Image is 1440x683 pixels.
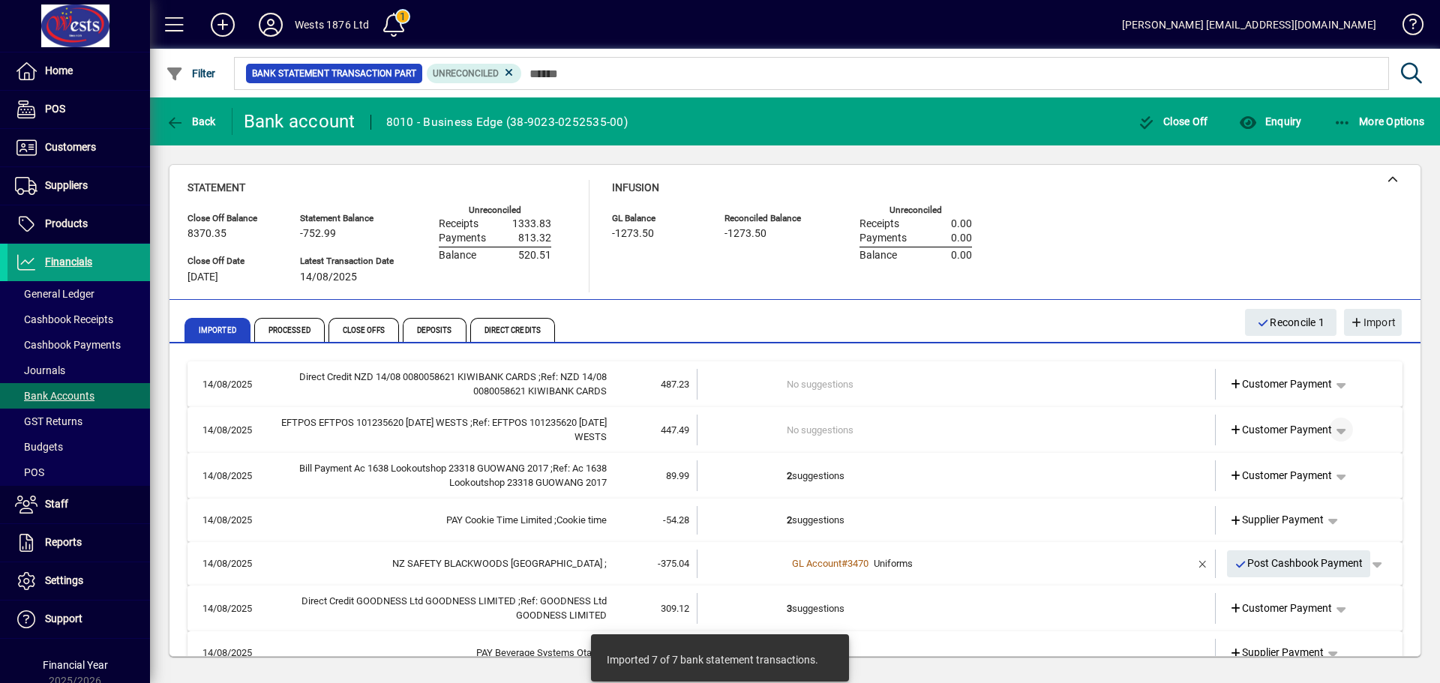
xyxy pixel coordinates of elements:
a: POS [7,91,150,128]
button: Reconcile 1 [1245,309,1336,336]
span: Payments [859,232,907,244]
a: Products [7,205,150,243]
span: Imported [184,318,250,342]
span: 89.99 [666,470,689,481]
a: Reports [7,524,150,562]
span: Suppliers [45,179,88,191]
span: Reports [45,536,82,548]
span: 14/08/2025 [300,271,357,283]
a: Cashbook Payments [7,332,150,358]
span: Reconcile 1 [1257,310,1324,335]
mat-expansion-panel-header: 14/08/2025Bill Payment Ac 1638 Lookoutshop 23318 GUOWANG 2017 ;Ref: Ac 1638 Lookoutshop 23318 GUO... [187,453,1402,499]
span: Unreconciled [433,68,499,79]
a: Knowledge Base [1391,3,1421,52]
td: suggestions [787,506,1128,535]
span: GST Returns [15,415,82,427]
span: Cashbook Payments [15,339,121,351]
span: Balance [859,250,897,262]
span: -1273.50 [612,228,654,240]
button: Back [162,108,220,135]
span: Supplier Payment [1229,645,1324,661]
td: No suggestions [787,369,1128,400]
span: 3470 [847,558,868,569]
a: Support [7,601,150,638]
a: Journals [7,358,150,383]
a: GL Account#3470 [787,556,874,571]
a: Budgets [7,434,150,460]
a: Supplier Payment [1223,507,1330,534]
span: Import [1350,310,1396,335]
span: 0.00 [951,250,972,262]
b: 3 [787,603,792,614]
td: No suggestions [787,415,1128,445]
a: Suppliers [7,167,150,205]
td: suggestions [787,460,1128,491]
td: 14/08/2025 [195,639,265,667]
td: 14/08/2025 [195,550,265,578]
span: Cashbook Receipts [15,313,113,325]
a: Staff [7,486,150,523]
div: EFTPOS EFTPOS 101235620 14AUG25 WESTS Ref: EFTPOS 101235620 14AUG25 WESTS [265,415,607,445]
td: 14/08/2025 [195,369,265,400]
mat-expansion-panel-header: 14/08/2025NZ SAFETY BLACKWOODS [GEOGRAPHIC_DATA] ;-375.04GL Account#3470UniformsPost Cashbook Pay... [187,542,1402,586]
mat-expansion-panel-header: 14/08/2025PAY Beverage Systems Otago ;-384.002suggestionsSupplier Payment [187,631,1402,675]
a: POS [7,460,150,485]
div: Bill Payment Ac 1638 Lookoutshop 23318 GUOWANG 2017 Ref: Ac 1638 Lookoutshop 23318 GUOWANG 2017 [265,461,607,490]
label: Unreconciled [469,205,521,215]
span: Close Off Date [187,256,277,266]
button: Remove [1191,552,1215,576]
b: 2 [787,470,792,481]
span: Receipts [859,218,899,230]
span: [DATE] [187,271,218,283]
span: Latest Transaction Date [300,256,394,266]
span: Financial Year [43,659,108,671]
span: Enquiry [1239,115,1301,127]
mat-chip: Reconciliation Status: Unreconciled [427,64,522,83]
span: Customers [45,141,96,153]
td: 14/08/2025 [195,415,265,445]
a: Settings [7,562,150,600]
span: Financials [45,256,92,268]
span: 520.51 [518,250,551,262]
span: Customer Payment [1229,376,1333,392]
span: -752.99 [300,228,336,240]
span: Statement Balance [300,214,394,223]
a: GST Returns [7,409,150,434]
a: Customers [7,129,150,166]
button: Enquiry [1235,108,1305,135]
span: Budgets [15,441,63,453]
span: Uniforms [874,558,913,569]
span: Settings [45,574,83,586]
span: 309.12 [661,603,689,614]
a: Customer Payment [1223,462,1339,489]
span: Supplier Payment [1229,512,1324,528]
span: Bank Statement Transaction Part [252,66,416,81]
button: Add [199,11,247,38]
span: Close Off Balance [187,214,277,223]
span: Close Offs [328,318,399,342]
button: More Options [1330,108,1429,135]
span: Staff [45,498,68,510]
div: 8010 - Business Edge (38-9023-0252535-00) [386,110,628,134]
span: GL Account [792,558,841,569]
mat-expansion-panel-header: 14/08/2025Direct Credit NZD 14/08 0080058621 KIWIBANK CARDS ;Ref: NZD 14/08 0080058621 KIWIBANK C... [187,361,1402,407]
b: 2 [787,514,792,526]
td: suggestions [787,593,1128,624]
span: General Ledger [15,288,94,300]
span: Support [45,613,82,625]
a: Customer Payment [1223,416,1339,443]
span: Back [166,115,216,127]
span: 0.00 [951,232,972,244]
td: suggestions [787,639,1128,667]
button: Post Cashbook Payment [1227,550,1371,577]
span: Reconciled Balance [724,214,814,223]
span: Journals [15,364,65,376]
span: 8370.35 [187,228,226,240]
label: Unreconciled [889,205,942,215]
div: Direct Credit NZD 14/08 0080058621 KIWIBANK CARDS Ref: NZD 14/08 0080058621 KIWIBANK CARDS [265,370,607,399]
span: 447.49 [661,424,689,436]
span: -1273.50 [724,228,766,240]
td: 14/08/2025 [195,593,265,624]
span: Balance [439,250,476,262]
div: [PERSON_NAME] [EMAIL_ADDRESS][DOMAIN_NAME] [1122,13,1376,37]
